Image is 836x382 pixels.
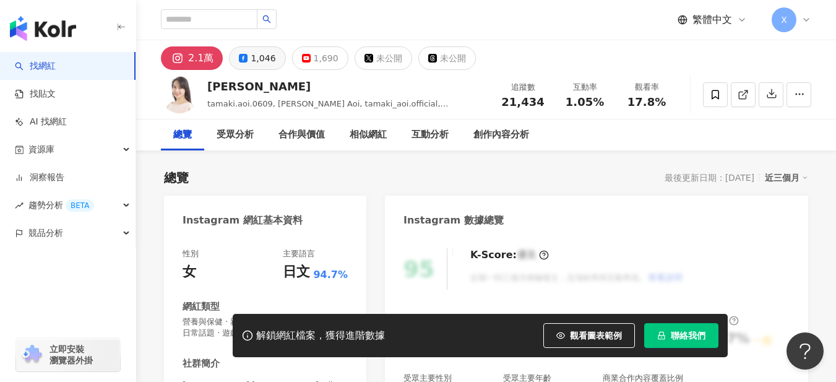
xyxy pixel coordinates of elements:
[412,128,449,142] div: 互動分析
[217,128,254,142] div: 受眾分析
[173,128,192,142] div: 總覽
[350,128,387,142] div: 相似網紅
[473,128,529,142] div: 創作內容分析
[665,173,754,183] div: 最後更新日期：[DATE]
[418,46,476,70] button: 未公開
[28,136,54,163] span: 資源庫
[657,331,666,340] span: lock
[543,323,635,348] button: 觀看圖表範例
[183,300,220,313] div: 網紅類型
[403,214,504,227] div: Instagram 數據總覽
[440,50,466,67] div: 未公開
[644,323,718,348] button: 聯絡我們
[314,50,338,67] div: 1,690
[671,331,705,341] span: 聯絡我們
[20,345,44,365] img: chrome extension
[207,99,480,133] span: tamaki.aoi.0609, [PERSON_NAME] Aoi, tamaki_aoi.official, [PERSON_NAME]とモフモフの日々, [PERSON_NAME].FOR...
[16,338,120,371] a: chrome extension立即安裝 瀏覽器外掛
[627,96,666,108] span: 17.8%
[229,46,285,70] button: 1,046
[183,214,303,227] div: Instagram 網紅基本資料
[15,60,56,72] a: search找網紅
[251,50,275,67] div: 1,046
[161,46,223,70] button: 2.1萬
[570,331,622,341] span: 觀看圖表範例
[765,170,808,186] div: 近三個月
[355,46,412,70] button: 未公開
[256,329,385,342] div: 解鎖網紅檔案，獲得進階數據
[28,191,94,219] span: 趨勢分析
[623,81,670,93] div: 觀看率
[15,116,67,128] a: AI 找網紅
[499,81,546,93] div: 追蹤數
[188,50,213,67] div: 2.1萬
[278,128,325,142] div: 合作與價值
[164,169,189,186] div: 總覽
[470,248,549,262] div: K-Score :
[15,201,24,210] span: rise
[183,248,199,259] div: 性別
[207,79,486,94] div: [PERSON_NAME]
[28,219,63,247] span: 競品分析
[15,88,56,100] a: 找貼文
[292,46,348,70] button: 1,690
[283,263,310,282] div: 日文
[262,15,271,24] span: search
[15,171,64,184] a: 洞察報告
[566,96,604,108] span: 1.05%
[183,263,196,282] div: 女
[692,13,732,27] span: 繁體中文
[50,344,93,366] span: 立即安裝 瀏覽器外掛
[183,357,220,370] div: 社群簡介
[561,81,608,93] div: 互動率
[781,13,787,27] span: X
[10,16,76,41] img: logo
[283,248,315,259] div: 主要語言
[66,199,94,212] div: BETA
[501,95,544,108] span: 21,434
[313,268,348,282] span: 94.7%
[161,76,198,113] img: KOL Avatar
[376,50,402,67] div: 未公開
